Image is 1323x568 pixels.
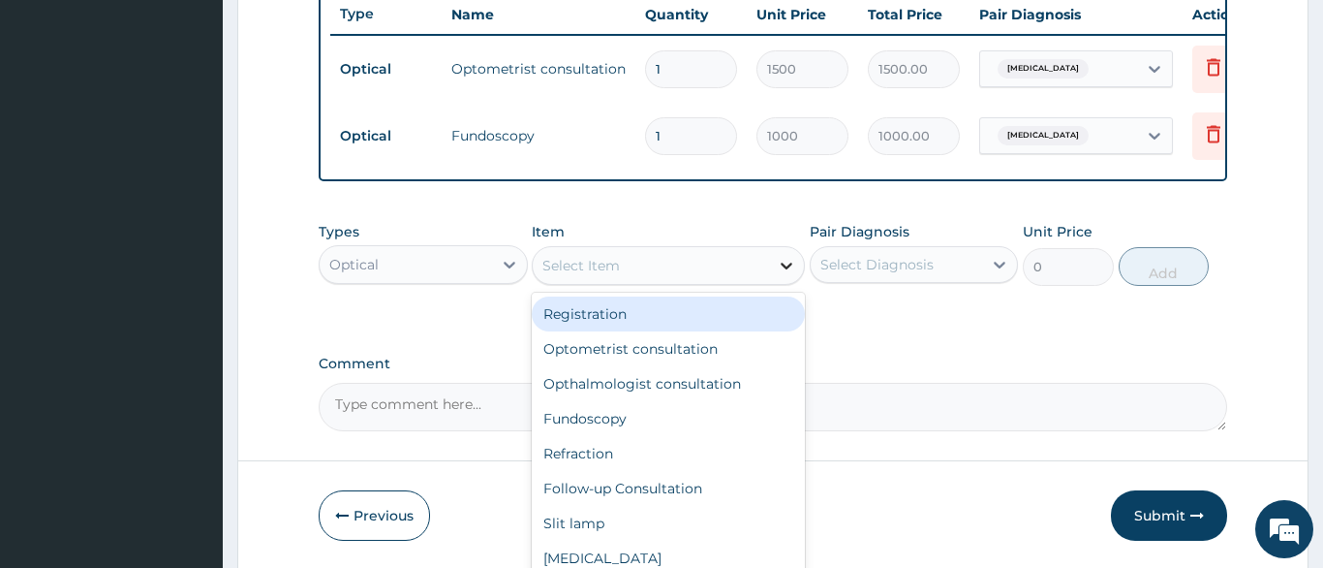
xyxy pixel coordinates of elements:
label: Item [532,222,565,241]
div: Optometrist consultation [532,331,805,366]
div: Fundoscopy [532,401,805,436]
div: Optical [329,255,379,274]
div: Refraction [532,436,805,471]
button: Submit [1111,490,1227,541]
div: Minimize live chat window [318,10,364,56]
img: d_794563401_company_1708531726252_794563401 [36,97,78,145]
label: Unit Price [1023,222,1092,241]
span: [MEDICAL_DATA] [998,59,1089,79]
span: We're online! [112,164,267,360]
div: Opthalmologist consultation [532,366,805,401]
span: [MEDICAL_DATA] [998,126,1089,145]
td: Optical [330,51,442,87]
div: Registration [532,297,805,331]
label: Pair Diagnosis [810,222,909,241]
td: Optometrist consultation [442,49,635,88]
label: Types [319,224,359,240]
td: Optical [330,118,442,154]
td: Fundoscopy [442,116,635,155]
div: Select Diagnosis [820,255,934,274]
textarea: Type your message and hit 'Enter' [10,369,369,437]
div: Follow-up Consultation [532,471,805,506]
div: Select Item [542,256,620,275]
div: Chat with us now [101,109,325,134]
button: Previous [319,490,430,541]
label: Comment [319,356,1227,372]
button: Add [1119,247,1210,286]
div: Slit lamp [532,506,805,541]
